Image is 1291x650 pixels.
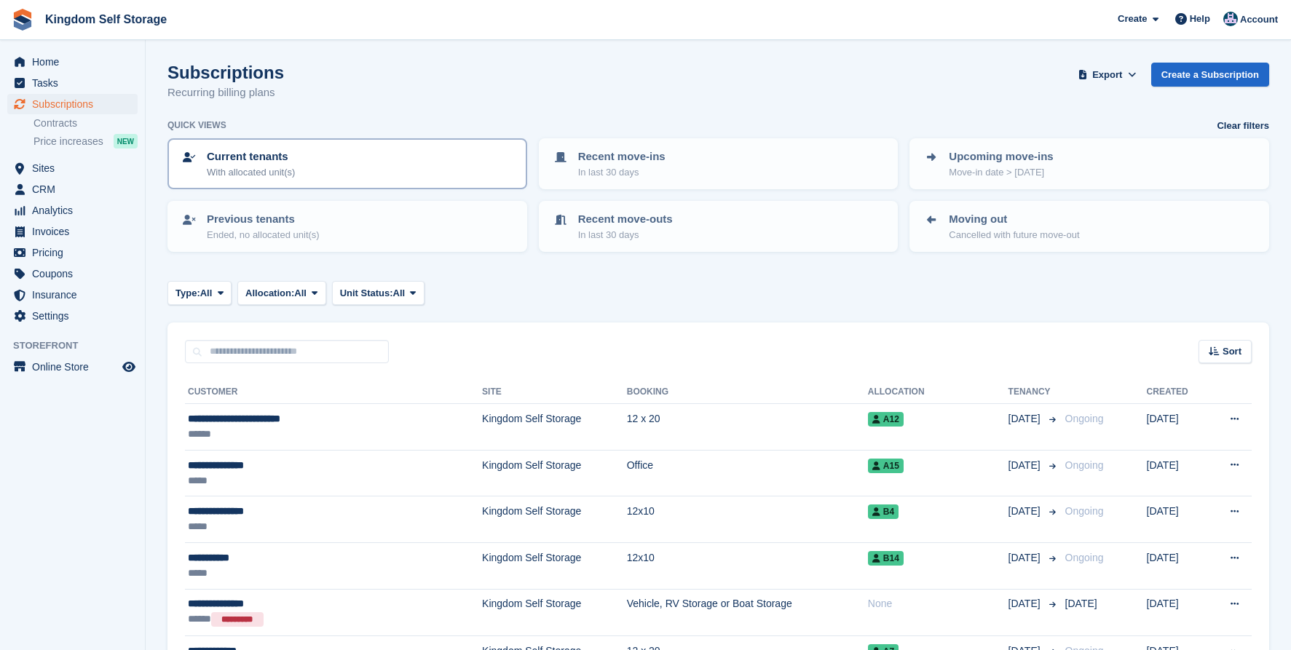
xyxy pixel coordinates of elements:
[868,381,1008,404] th: Allocation
[33,133,138,149] a: Price increases NEW
[7,73,138,93] a: menu
[911,140,1268,188] a: Upcoming move-ins Move-in date > [DATE]
[482,589,627,636] td: Kingdom Self Storage
[7,179,138,199] a: menu
[32,357,119,377] span: Online Store
[1008,458,1043,473] span: [DATE]
[7,263,138,284] a: menu
[868,596,1008,611] div: None
[207,211,320,228] p: Previous tenants
[33,116,138,130] a: Contracts
[1151,63,1269,87] a: Create a Subscription
[32,179,119,199] span: CRM
[1223,344,1241,359] span: Sort
[949,211,1079,228] p: Moving out
[237,281,326,305] button: Allocation: All
[167,119,226,132] h6: Quick views
[167,63,284,82] h1: Subscriptions
[7,52,138,72] a: menu
[578,165,666,180] p: In last 30 days
[39,7,173,31] a: Kingdom Self Storage
[32,200,119,221] span: Analytics
[32,263,119,284] span: Coupons
[167,84,284,101] p: Recurring billing plans
[949,228,1079,242] p: Cancelled with future move-out
[7,306,138,326] a: menu
[7,221,138,242] a: menu
[1065,598,1097,609] span: [DATE]
[627,496,868,543] td: 12x10
[868,504,899,519] span: B4
[7,200,138,221] a: menu
[578,228,673,242] p: In last 30 days
[1008,411,1043,427] span: [DATE]
[32,73,119,93] span: Tasks
[32,306,119,326] span: Settings
[114,134,138,148] div: NEW
[1092,68,1122,82] span: Export
[1223,12,1238,26] img: Bradley Werlin
[175,286,200,301] span: Type:
[294,286,307,301] span: All
[1147,404,1207,451] td: [DATE]
[393,286,406,301] span: All
[33,135,103,148] span: Price increases
[1190,12,1210,26] span: Help
[627,381,868,404] th: Booking
[949,148,1053,165] p: Upcoming move-ins
[185,381,482,404] th: Customer
[1147,589,1207,636] td: [DATE]
[120,358,138,376] a: Preview store
[1240,12,1278,27] span: Account
[482,450,627,496] td: Kingdom Self Storage
[167,281,232,305] button: Type: All
[1075,63,1140,87] button: Export
[540,140,897,188] a: Recent move-ins In last 30 days
[1147,381,1207,404] th: Created
[482,542,627,589] td: Kingdom Self Storage
[7,158,138,178] a: menu
[868,412,904,427] span: A12
[340,286,393,301] span: Unit Status:
[868,551,904,566] span: B14
[32,158,119,178] span: Sites
[1147,450,1207,496] td: [DATE]
[7,357,138,377] a: menu
[169,140,526,188] a: Current tenants With allocated unit(s)
[1008,550,1043,566] span: [DATE]
[32,285,119,305] span: Insurance
[482,496,627,543] td: Kingdom Self Storage
[207,148,295,165] p: Current tenants
[32,242,119,263] span: Pricing
[540,202,897,250] a: Recent move-outs In last 30 days
[1147,542,1207,589] td: [DATE]
[1008,504,1043,519] span: [DATE]
[1008,596,1043,611] span: [DATE]
[7,285,138,305] a: menu
[627,589,868,636] td: Vehicle, RV Storage or Boat Storage
[7,94,138,114] a: menu
[7,242,138,263] a: menu
[482,404,627,451] td: Kingdom Self Storage
[1065,552,1104,563] span: Ongoing
[13,338,145,353] span: Storefront
[1065,413,1104,424] span: Ongoing
[169,202,526,250] a: Previous tenants Ended, no allocated unit(s)
[207,228,320,242] p: Ended, no allocated unit(s)
[627,542,868,589] td: 12x10
[578,148,666,165] p: Recent move-ins
[32,221,119,242] span: Invoices
[627,450,868,496] td: Office
[1147,496,1207,543] td: [DATE]
[578,211,673,228] p: Recent move-outs
[482,381,627,404] th: Site
[627,404,868,451] td: 12 x 20
[1217,119,1269,133] a: Clear filters
[32,52,119,72] span: Home
[332,281,425,305] button: Unit Status: All
[207,165,295,180] p: With allocated unit(s)
[1065,505,1104,517] span: Ongoing
[200,286,213,301] span: All
[1008,381,1059,404] th: Tenancy
[32,94,119,114] span: Subscriptions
